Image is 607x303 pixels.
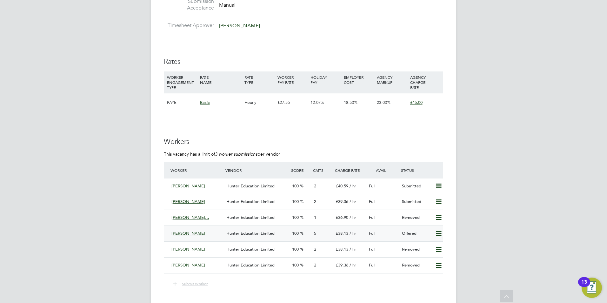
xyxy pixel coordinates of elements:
div: Cmts [311,165,333,176]
span: £38.13 [336,246,348,252]
span: 2 [314,199,316,204]
span: Full [369,199,375,204]
div: Vendor [224,165,290,176]
span: [PERSON_NAME] [219,23,260,29]
div: WORKER ENGAGEMENT TYPE [165,71,198,93]
div: RATE NAME [198,71,243,88]
div: Score [290,165,311,176]
em: 3 worker submissions [215,151,257,157]
span: 100 [292,262,299,268]
span: £39.36 [336,262,348,268]
span: [PERSON_NAME] [171,231,205,236]
span: 2 [314,183,316,189]
span: Full [369,183,375,189]
span: [PERSON_NAME] [171,183,205,189]
span: Basic [200,100,210,105]
span: Full [369,231,375,236]
span: 23.00% [377,100,390,105]
div: Hourly [243,93,276,112]
div: Charge Rate [333,165,366,176]
label: Timesheet Approver [164,22,214,29]
span: / hr [350,215,356,220]
span: 100 [292,183,299,189]
span: [PERSON_NAME] [171,262,205,268]
span: 2 [314,246,316,252]
button: Submit Worker [169,280,213,288]
span: 100 [292,246,299,252]
span: Manual [219,2,236,8]
div: £27.55 [276,93,309,112]
span: Hunter Education Limited [226,215,275,220]
span: [PERSON_NAME] [171,199,205,204]
h3: Workers [164,137,443,146]
span: £45.00 [410,100,423,105]
span: Hunter Education Limited [226,199,275,204]
span: / hr [350,246,356,252]
div: HOLIDAY PAY [309,71,342,88]
div: Submitted [399,181,432,192]
span: Hunter Education Limited [226,246,275,252]
div: WORKER PAY RATE [276,71,309,88]
span: [PERSON_NAME]… [171,215,209,220]
div: Worker [169,165,224,176]
span: Full [369,262,375,268]
span: 12.07% [310,100,324,105]
span: / hr [350,199,356,204]
span: 1 [314,215,316,220]
div: Removed [399,244,432,255]
span: £40.59 [336,183,348,189]
div: PAYE [165,93,198,112]
span: / hr [350,231,356,236]
div: Offered [399,228,432,239]
span: Submit Worker [182,281,208,286]
div: Avail [366,165,399,176]
div: Status [399,165,443,176]
div: Removed [399,260,432,271]
span: Full [369,246,375,252]
span: 5 [314,231,316,236]
div: EMPLOYER COST [342,71,375,88]
span: Hunter Education Limited [226,231,275,236]
span: 2 [314,262,316,268]
span: 100 [292,215,299,220]
div: Submitted [399,197,432,207]
div: Removed [399,212,432,223]
span: Full [369,215,375,220]
span: Hunter Education Limited [226,262,275,268]
span: £39.36 [336,199,348,204]
button: Open Resource Center, 13 new notifications [582,278,602,298]
span: 100 [292,231,299,236]
span: 100 [292,199,299,204]
span: £38.13 [336,231,348,236]
span: / hr [350,183,356,189]
h3: Rates [164,57,443,66]
span: [PERSON_NAME] [171,246,205,252]
div: 13 [581,282,587,290]
p: This vacancy has a limit of per vendor. [164,151,443,157]
span: / hr [350,262,356,268]
span: £36.90 [336,215,348,220]
div: AGENCY CHARGE RATE [409,71,442,93]
div: AGENCY MARKUP [375,71,408,88]
span: 18.50% [344,100,357,105]
span: Hunter Education Limited [226,183,275,189]
div: RATE TYPE [243,71,276,88]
